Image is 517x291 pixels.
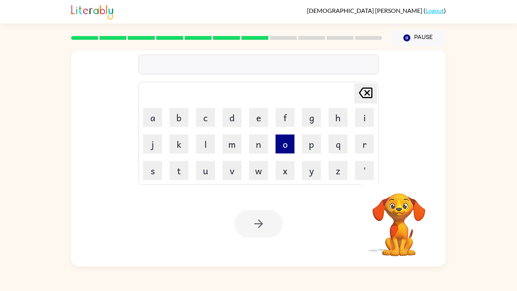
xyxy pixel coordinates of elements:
button: x [276,161,294,180]
button: k [170,135,188,153]
button: i [355,108,374,127]
button: b [170,108,188,127]
a: Logout [425,7,444,14]
button: l [196,135,215,153]
button: e [249,108,268,127]
button: u [196,161,215,180]
button: d [223,108,241,127]
button: h [329,108,347,127]
button: n [249,135,268,153]
img: Literably [71,3,113,20]
button: v [223,161,241,180]
button: j [143,135,162,153]
button: ' [355,161,374,180]
button: f [276,108,294,127]
button: s [143,161,162,180]
button: c [196,108,215,127]
button: r [355,135,374,153]
button: z [329,161,347,180]
button: y [302,161,321,180]
span: [DEMOGRAPHIC_DATA] [PERSON_NAME] [307,7,424,14]
button: g [302,108,321,127]
button: t [170,161,188,180]
div: ( ) [307,7,446,14]
video: Your browser must support playing .mp4 files to use Literably. Please try using another browser. [361,181,437,257]
button: Pause [391,29,446,47]
button: m [223,135,241,153]
button: w [249,161,268,180]
button: a [143,108,162,127]
button: q [329,135,347,153]
button: p [302,135,321,153]
button: o [276,135,294,153]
